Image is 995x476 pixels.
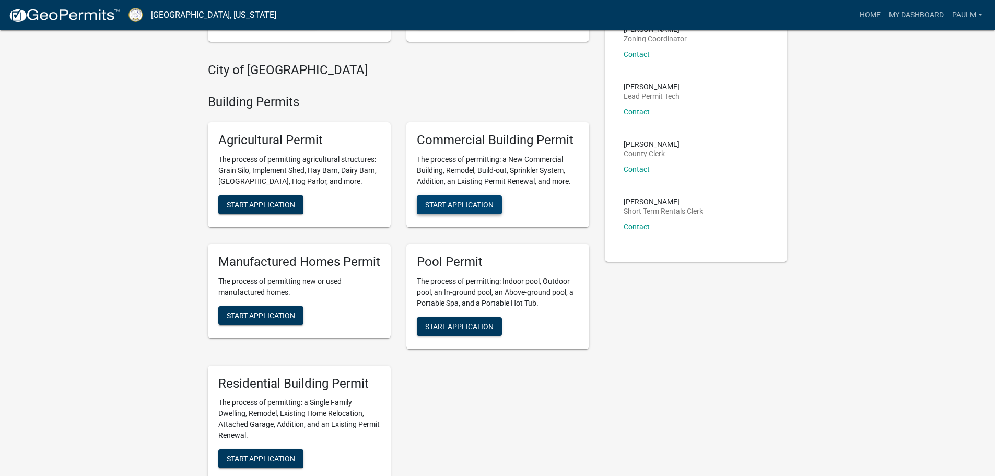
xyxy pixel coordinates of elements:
[624,26,687,33] p: [PERSON_NAME]
[218,195,303,214] button: Start Application
[218,397,380,441] p: The process of permitting: a Single Family Dwelling, Remodel, Existing Home Relocation, Attached ...
[218,254,380,270] h5: Manufactured Homes Permit
[218,306,303,325] button: Start Application
[227,200,295,208] span: Start Application
[218,376,380,391] h5: Residential Building Permit
[624,92,680,100] p: Lead Permit Tech
[425,322,494,330] span: Start Application
[856,5,885,25] a: Home
[417,254,579,270] h5: Pool Permit
[208,95,589,110] h4: Building Permits
[948,5,987,25] a: paulm
[624,198,703,205] p: [PERSON_NAME]
[417,276,579,309] p: The process of permitting: Indoor pool, Outdoor pool, an In-ground pool, an Above-ground pool, a ...
[218,133,380,148] h5: Agricultural Permit
[885,5,948,25] a: My Dashboard
[425,200,494,208] span: Start Application
[218,154,380,187] p: The process of permitting agricultural structures: Grain Silo, Implement Shed, Hay Barn, Dairy Ba...
[227,455,295,463] span: Start Application
[417,195,502,214] button: Start Application
[624,35,687,42] p: Zoning Coordinator
[624,50,650,59] a: Contact
[417,154,579,187] p: The process of permitting: a New Commercial Building, Remodel, Build-out, Sprinkler System, Addit...
[624,207,703,215] p: Short Term Rentals Clerk
[624,83,680,90] p: [PERSON_NAME]
[128,8,143,22] img: Putnam County, Georgia
[624,165,650,173] a: Contact
[624,108,650,116] a: Contact
[417,317,502,336] button: Start Application
[624,223,650,231] a: Contact
[624,150,680,157] p: County Clerk
[417,133,579,148] h5: Commercial Building Permit
[151,6,276,24] a: [GEOGRAPHIC_DATA], [US_STATE]
[227,311,295,319] span: Start Application
[624,141,680,148] p: [PERSON_NAME]
[218,449,303,468] button: Start Application
[208,63,589,78] h4: City of [GEOGRAPHIC_DATA]
[218,276,380,298] p: The process of permitting new or used manufactured homes.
